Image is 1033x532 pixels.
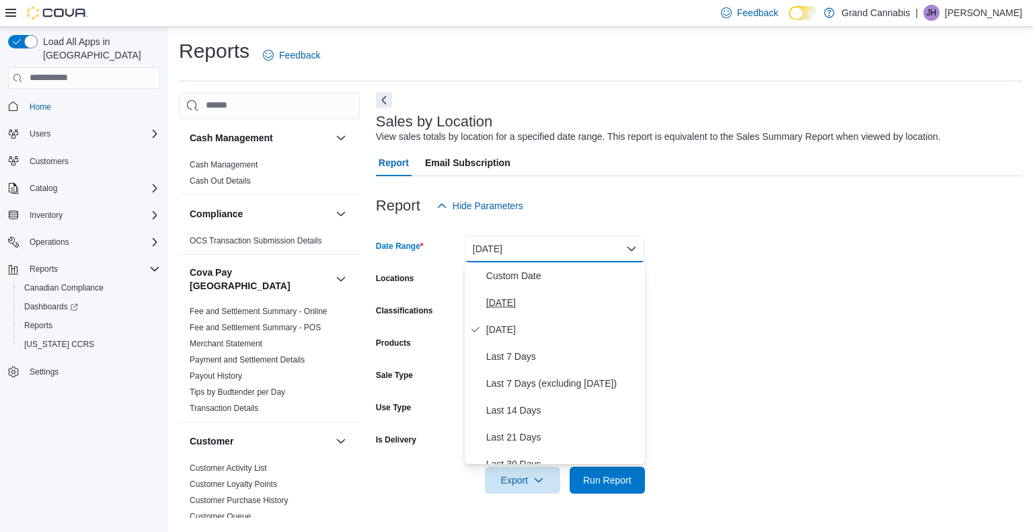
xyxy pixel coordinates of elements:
label: Classifications [376,305,433,316]
a: Customer Queue [190,512,251,521]
span: Customer Purchase History [190,495,289,506]
a: Feedback [258,42,326,69]
button: Users [3,124,165,143]
button: Inventory [3,206,165,225]
span: Customers [24,153,160,169]
span: Reports [24,320,52,331]
a: Fee and Settlement Summary - POS [190,323,321,332]
p: | [915,5,918,21]
span: Last 7 Days (excluding [DATE]) [486,375,640,391]
a: Reports [19,317,58,334]
a: Cash Out Details [190,176,251,186]
a: Customer Activity List [190,463,267,473]
span: Customers [30,156,69,167]
span: Reports [24,261,160,277]
img: Cova [27,6,87,20]
span: Transaction Details [190,403,258,414]
span: Reports [19,317,160,334]
a: Customer Loyalty Points [190,480,277,489]
button: Cash Management [190,131,330,145]
button: Reports [24,261,63,277]
p: Grand Cannabis [841,5,910,21]
a: Merchant Statement [190,339,262,348]
label: Locations [376,273,414,284]
span: Report [379,149,409,176]
span: [DATE] [486,321,640,338]
span: Reports [30,264,58,274]
span: Fee and Settlement Summary - Online [190,306,328,317]
span: Dashboards [19,299,160,315]
button: Home [3,97,165,116]
h3: Compliance [190,207,243,221]
button: Cash Management [333,130,349,146]
div: Jack Huitema [923,5,940,21]
button: Users [24,126,56,142]
span: Feedback [279,48,320,62]
button: Catalog [24,180,63,196]
button: Export [485,467,560,494]
span: JH [927,5,937,21]
h1: Reports [179,38,250,65]
span: Fee and Settlement Summary - POS [190,322,321,333]
span: Last 7 Days [486,348,640,365]
span: Merchant Statement [190,338,262,349]
a: Tips by Budtender per Day [190,387,285,397]
h3: Cova Pay [GEOGRAPHIC_DATA] [190,266,330,293]
label: Use Type [376,402,411,413]
a: Settings [24,364,64,380]
label: Sale Type [376,370,413,381]
span: Inventory [24,207,160,223]
span: Dashboards [24,301,78,312]
a: Fee and Settlement Summary - Online [190,307,328,316]
span: Operations [24,234,160,250]
span: [DATE] [486,295,640,311]
a: Dashboards [19,299,83,315]
span: Custom Date [486,268,640,284]
button: Next [376,92,392,108]
h3: Sales by Location [376,114,493,130]
span: Home [30,102,51,112]
label: Is Delivery [376,434,416,445]
button: Inventory [24,207,68,223]
span: Export [493,467,552,494]
span: Payout History [190,371,242,381]
button: Cova Pay [GEOGRAPHIC_DATA] [333,271,349,287]
span: Feedback [737,6,778,20]
span: Run Report [583,473,632,487]
button: Reports [3,260,165,278]
button: Operations [24,234,75,250]
div: Cash Management [179,157,360,194]
a: OCS Transaction Submission Details [190,236,322,245]
span: Settings [24,363,160,380]
button: Catalog [3,179,165,198]
div: View sales totals by location for a specified date range. This report is equivalent to the Sales ... [376,130,941,144]
span: Settings [30,367,59,377]
button: Compliance [333,206,349,222]
h3: Customer [190,434,233,448]
span: Payment and Settlement Details [190,354,305,365]
span: Washington CCRS [19,336,160,352]
a: Home [24,99,56,115]
span: Cash Out Details [190,176,251,186]
a: Canadian Compliance [19,280,109,296]
a: Cash Management [190,160,258,169]
a: Payout History [190,371,242,381]
button: Canadian Compliance [13,278,165,297]
span: Last 14 Days [486,402,640,418]
h3: Cash Management [190,131,273,145]
div: Compliance [179,233,360,254]
span: Operations [30,237,69,248]
button: Operations [3,233,165,252]
button: Run Report [570,467,645,494]
span: Catalog [24,180,160,196]
span: Load All Apps in [GEOGRAPHIC_DATA] [38,35,160,62]
button: Customer [333,433,349,449]
a: Customers [24,153,74,169]
input: Dark Mode [789,6,817,20]
span: Canadian Compliance [19,280,160,296]
span: [US_STATE] CCRS [24,339,94,350]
